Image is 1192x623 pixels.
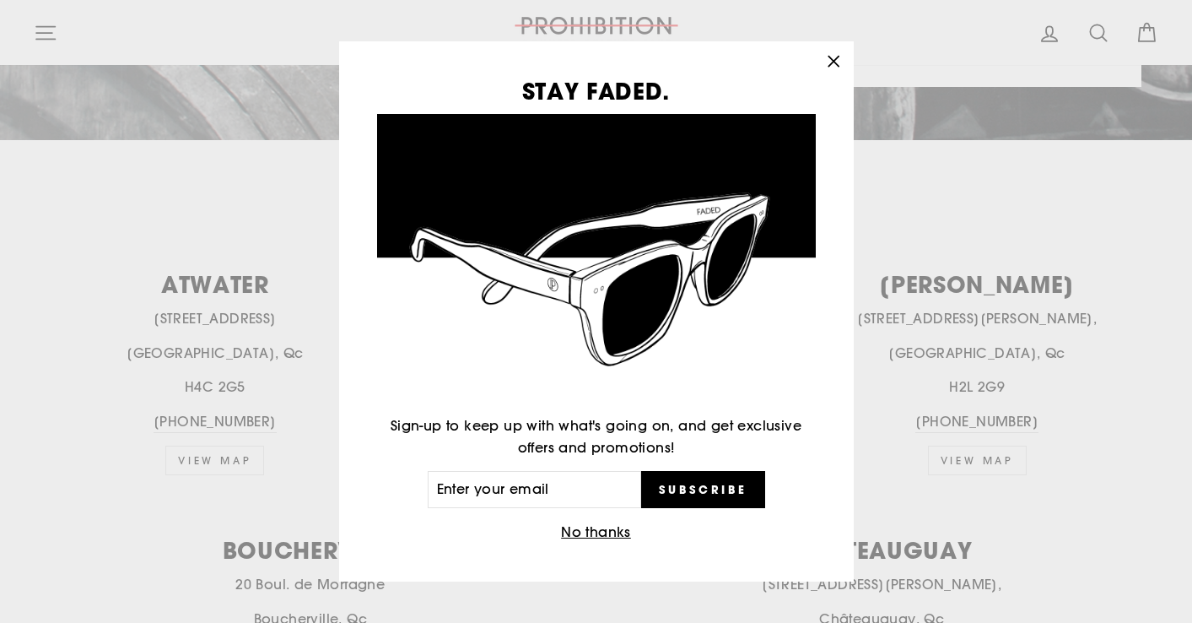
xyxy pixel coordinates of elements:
p: Sign-up to keep up with what's going on, and get exclusive offers and promotions! [377,415,816,458]
span: Subscribe [659,482,747,497]
button: No thanks [556,521,636,544]
h3: STAY FADED. [377,79,816,102]
input: Enter your email [428,471,642,508]
button: Subscribe [641,471,764,508]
